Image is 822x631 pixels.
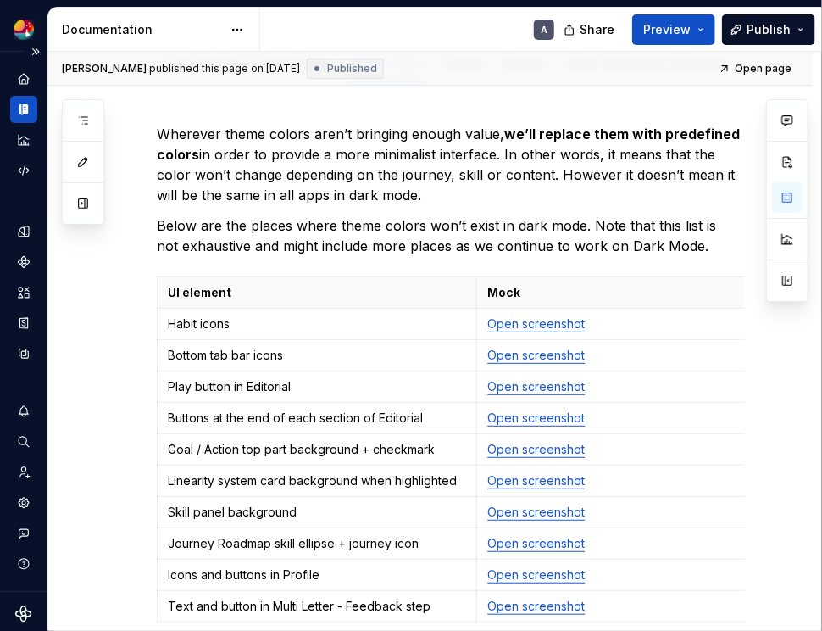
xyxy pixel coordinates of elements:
[487,442,585,456] a: Open screenshot
[168,285,231,299] strong: UI element
[643,21,691,38] span: Preview
[555,14,625,45] button: Share
[10,96,37,123] a: Documentation
[168,378,466,395] p: Play button in Editorial
[10,65,37,92] a: Home
[487,379,585,394] a: Open screenshot
[487,567,585,582] a: Open screenshot
[487,473,585,488] a: Open screenshot
[10,340,37,367] a: Data sources
[10,279,37,306] a: Assets
[10,310,37,337] a: Storybook stories
[10,398,37,425] button: Notifications
[168,410,466,427] p: Buttons at the end of each section of Editorial
[168,472,466,489] p: Linearity system card background when highlighted
[157,215,745,256] p: Below are the places where theme colors won’t exist in dark mode. Note that this list is not exha...
[157,124,745,205] p: Wherever theme colors aren’t bringing enough value, in order to provide a more minimalist interfa...
[24,40,47,64] button: Expand sidebar
[487,599,585,613] a: Open screenshot
[62,21,222,38] div: Documentation
[168,347,466,364] p: Bottom tab bar icons
[487,348,585,362] a: Open screenshot
[487,410,585,425] a: Open screenshot
[541,23,547,36] div: A
[487,316,585,331] a: Open screenshot
[10,489,37,517] a: Settings
[735,62,791,75] span: Open page
[632,14,715,45] button: Preview
[14,20,34,40] img: ec65babd-e488-45e8-ad6b-b86e4c748d03.png
[487,536,585,550] a: Open screenshot
[10,218,37,245] a: Design tokens
[10,248,37,276] a: Components
[15,606,32,623] svg: Supernova Logo
[10,157,37,184] a: Code automation
[747,21,791,38] span: Publish
[149,62,300,75] div: published this page on [DATE]
[714,57,799,81] a: Open page
[10,459,37,486] a: Invite team
[168,315,466,332] p: Habit icons
[168,535,466,552] p: Journey Roadmap skill ellipse + journey icon
[168,598,466,615] p: Text and button in Multi Letter - Feedback step
[327,62,377,75] span: Published
[10,428,37,455] button: Search ⌘K
[168,567,466,584] p: Icons and buttons in Profile
[722,14,815,45] button: Publish
[487,285,520,299] strong: Mock
[168,504,466,521] p: Skill panel background
[487,505,585,519] a: Open screenshot
[168,441,466,458] p: Goal / Action top part background + checkmark
[10,126,37,154] a: Analytics
[62,62,147,75] span: [PERSON_NAME]
[10,520,37,547] button: Contact support
[580,21,614,38] span: Share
